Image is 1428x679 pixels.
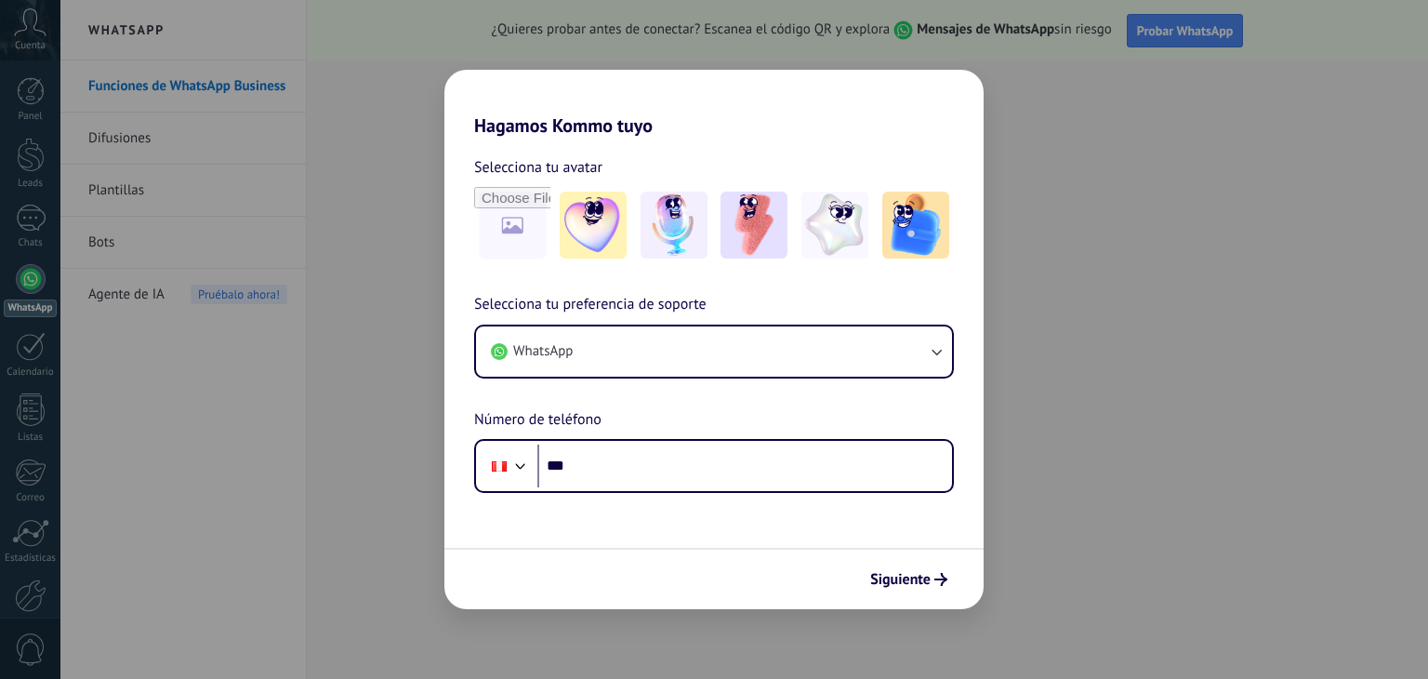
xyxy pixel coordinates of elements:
button: WhatsApp [476,326,952,377]
button: Siguiente [862,564,956,595]
img: -3.jpeg [721,192,787,259]
span: WhatsApp [513,342,573,361]
img: -1.jpeg [560,192,627,259]
img: -2.jpeg [641,192,707,259]
div: Peru: + 51 [482,446,517,486]
span: Selecciona tu preferencia de soporte [474,293,707,317]
img: -5.jpeg [882,192,949,259]
h2: Hagamos Kommo tuyo [444,70,984,137]
img: -4.jpeg [801,192,868,259]
span: Selecciona tu avatar [474,155,602,180]
span: Siguiente [870,573,931,586]
span: Número de teléfono [474,408,602,433]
